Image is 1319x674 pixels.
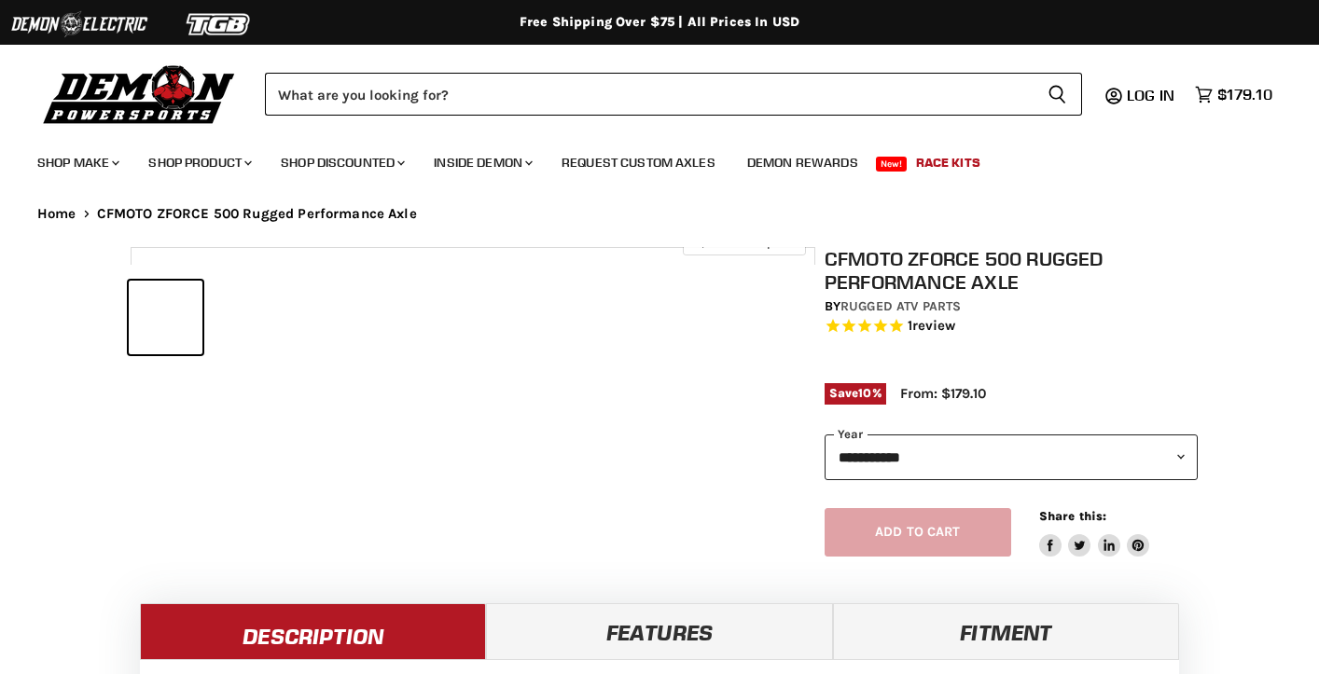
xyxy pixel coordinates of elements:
a: Shop Product [134,144,263,182]
form: Product [265,73,1082,116]
select: year [825,434,1198,480]
a: Race Kits [902,144,994,182]
button: CFMOTO ZFORCE 500 Rugged Performance Axle thumbnail [287,281,361,354]
img: Demon Electric Logo 2 [9,7,149,42]
aside: Share this: [1039,508,1150,557]
span: Share this: [1039,509,1106,523]
span: 10 [858,386,871,400]
span: review [912,318,956,335]
a: Fitment [833,603,1179,659]
a: Inside Demon [420,144,544,182]
input: Search [265,73,1033,116]
div: by [825,296,1198,317]
span: Save % [825,383,886,404]
span: Rated 5.0 out of 5 stars 1 reviews [825,317,1198,337]
span: New! [876,157,908,172]
span: 1 reviews [908,318,956,335]
a: Description [140,603,486,659]
span: Log in [1127,86,1174,104]
ul: Main menu [23,136,1268,182]
img: Demon Powersports [37,61,242,127]
a: Home [37,206,76,222]
a: Demon Rewards [733,144,872,182]
a: $179.10 [1186,81,1282,108]
a: Request Custom Axles [548,144,729,182]
span: Click to expand [692,235,796,249]
a: Features [486,603,832,659]
span: CFMOTO ZFORCE 500 Rugged Performance Axle [97,206,417,222]
a: Rugged ATV Parts [840,298,961,314]
span: From: $179.10 [900,385,986,402]
a: Shop Discounted [267,144,416,182]
a: Log in [1118,87,1186,103]
img: TGB Logo 2 [149,7,289,42]
button: Search [1033,73,1082,116]
span: $179.10 [1217,86,1272,103]
button: CFMOTO ZFORCE 500 Rugged Performance Axle thumbnail [129,281,202,354]
a: Shop Make [23,144,131,182]
h1: CFMOTO ZFORCE 500 Rugged Performance Axle [825,247,1198,294]
button: CFMOTO ZFORCE 500 Rugged Performance Axle thumbnail [208,281,282,354]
